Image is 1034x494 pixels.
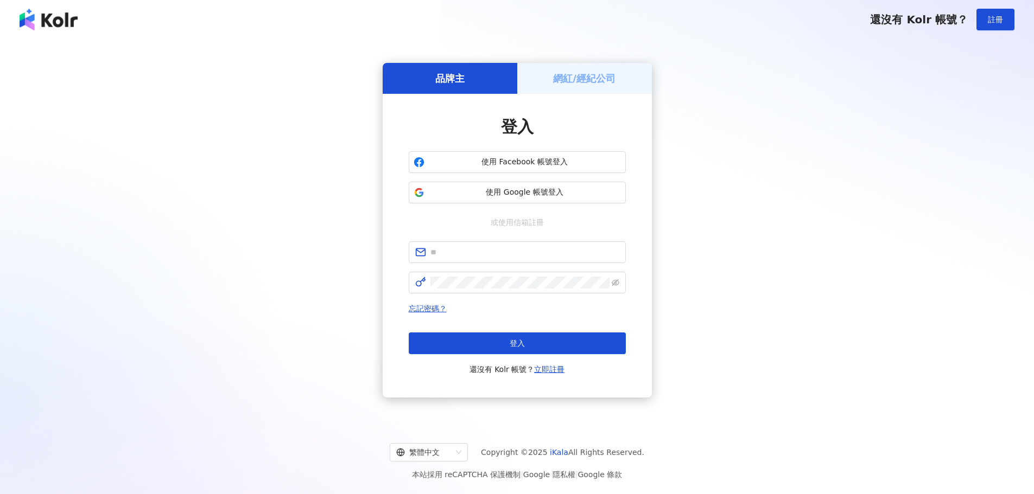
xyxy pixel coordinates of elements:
[483,216,551,228] span: 或使用信箱註冊
[409,151,626,173] button: 使用 Facebook 帳號登入
[553,72,616,85] h5: 網紅/經紀公司
[429,157,621,168] span: 使用 Facebook 帳號登入
[578,470,622,479] a: Google 條款
[409,332,626,354] button: 登入
[409,182,626,203] button: 使用 Google 帳號登入
[409,304,447,313] a: 忘記密碼？
[510,339,525,348] span: 登入
[435,72,465,85] h5: 品牌主
[470,363,565,376] span: 還沒有 Kolr 帳號？
[612,279,619,286] span: eye-invisible
[988,15,1003,24] span: 註冊
[20,9,78,30] img: logo
[523,470,575,479] a: Google 隱私權
[501,117,534,136] span: 登入
[412,468,622,481] span: 本站採用 reCAPTCHA 保護機制
[396,444,452,461] div: 繁體中文
[521,470,523,479] span: |
[550,448,568,457] a: iKala
[976,9,1014,30] button: 註冊
[429,187,621,198] span: 使用 Google 帳號登入
[534,365,564,374] a: 立即註冊
[481,446,644,459] span: Copyright © 2025 All Rights Reserved.
[575,470,578,479] span: |
[870,13,968,26] span: 還沒有 Kolr 帳號？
